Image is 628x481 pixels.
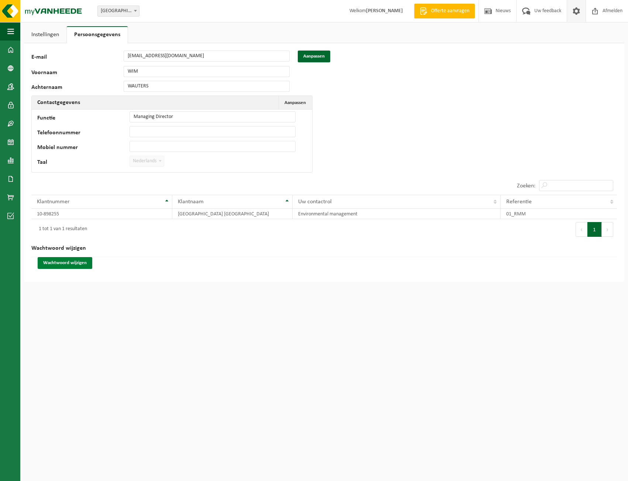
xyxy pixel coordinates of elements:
[24,26,66,43] a: Instellingen
[37,130,130,137] label: Telefoonnummer
[178,199,204,205] span: Klantnaam
[67,26,128,43] a: Persoonsgegevens
[298,51,330,62] button: Aanpassen
[130,156,164,166] span: Nederlands
[31,84,124,92] label: Achternaam
[576,222,587,237] button: Previous
[37,145,130,152] label: Mobiel nummer
[501,209,617,219] td: 01_RMM
[98,6,139,16] span: SARAWAK NV
[31,70,124,77] label: Voornaam
[31,54,124,62] label: E-mail
[130,156,164,167] span: Nederlands
[35,223,87,236] div: 1 tot 1 van 1 resultaten
[279,96,311,109] button: Aanpassen
[298,199,332,205] span: Uw contactrol
[429,7,471,15] span: Offerte aanvragen
[172,209,292,219] td: [GEOGRAPHIC_DATA] [GEOGRAPHIC_DATA]
[293,209,501,219] td: Environmental management
[37,199,70,205] span: Klantnummer
[506,199,532,205] span: Referentie
[284,100,306,105] span: Aanpassen
[38,257,92,269] button: Wachtwoord wijzigen
[602,222,613,237] button: Next
[366,8,403,14] strong: [PERSON_NAME]
[32,96,86,109] h2: Contactgegevens
[517,183,535,189] label: Zoeken:
[37,159,130,167] label: Taal
[124,51,290,62] input: E-mail
[31,240,617,257] h2: Wachtwoord wijzigen
[587,222,602,237] button: 1
[37,115,130,122] label: Functie
[414,4,475,18] a: Offerte aanvragen
[31,209,172,219] td: 10-898255
[97,6,139,17] span: SARAWAK NV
